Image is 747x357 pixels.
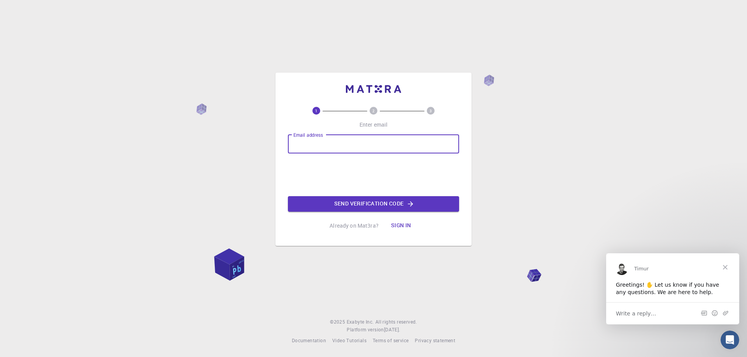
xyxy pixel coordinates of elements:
[347,326,384,334] span: Platform version
[373,337,409,343] span: Terms of service
[314,160,433,190] iframe: reCAPTCHA
[315,108,317,113] text: 1
[373,337,409,345] a: Terms of service
[359,121,388,129] p: Enter email
[384,326,400,334] a: [DATE].
[606,253,739,324] iframe: Intercom live chat message
[332,337,366,343] span: Video Tutorials
[384,326,400,333] span: [DATE] .
[415,337,455,343] span: Privacy statement
[292,337,326,343] span: Documentation
[330,222,379,230] p: Already on Mat3ra?
[332,337,366,345] a: Video Tutorials
[375,318,417,326] span: All rights reserved.
[347,318,374,326] a: Exabyte Inc.
[415,337,455,345] a: Privacy statement
[330,318,346,326] span: © 2025
[292,337,326,345] a: Documentation
[288,196,459,212] button: Send verification code
[293,132,323,138] label: Email address
[372,108,375,113] text: 2
[721,331,739,349] iframe: Intercom live chat
[385,218,417,233] button: Sign in
[347,319,374,325] span: Exabyte Inc.
[430,108,432,113] text: 3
